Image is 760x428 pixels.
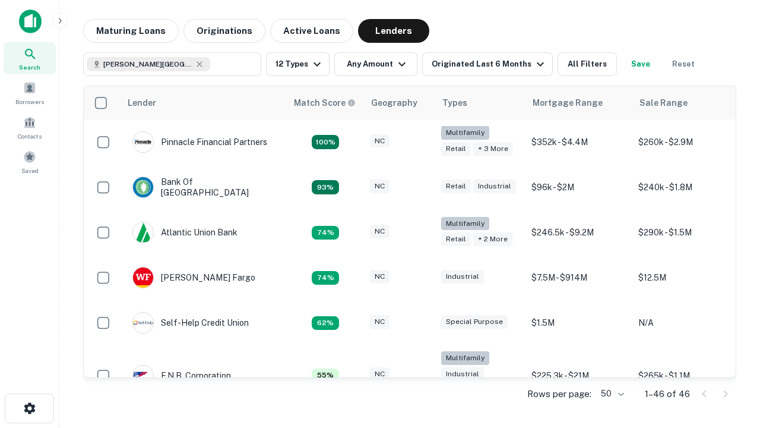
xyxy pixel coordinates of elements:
[632,86,739,119] th: Sale Range
[133,313,153,333] img: picture
[270,19,353,43] button: Active Loans
[441,126,489,140] div: Multifamily
[132,177,275,198] div: Bank Of [GEOGRAPHIC_DATA]
[473,232,512,246] div: + 2 more
[121,86,287,119] th: Lender
[133,177,153,197] img: picture
[83,19,179,43] button: Maturing Loans
[370,367,389,381] div: NC
[422,52,553,76] button: Originated Last 6 Months
[525,255,632,300] td: $7.5M - $914M
[441,180,471,193] div: Retail
[103,59,192,70] span: [PERSON_NAME][GEOGRAPHIC_DATA], [GEOGRAPHIC_DATA]
[370,225,389,238] div: NC
[371,96,417,110] div: Geography
[132,312,249,333] div: Self-help Credit Union
[558,52,617,76] button: All Filters
[312,316,339,331] div: Matching Properties: 10, hasApolloMatch: undefined
[525,165,632,210] td: $96k - $2M
[132,365,231,386] div: F.n.b. Corporation
[441,142,471,156] div: Retail
[133,132,153,152] img: picture
[441,351,489,365] div: Multifamily
[632,165,739,210] td: $240k - $1.8M
[312,226,339,240] div: Matching Properties: 12, hasApolloMatch: undefined
[441,315,508,329] div: Special Purpose
[441,217,489,231] div: Multifamily
[370,134,389,148] div: NC
[133,366,153,386] img: picture
[370,180,389,193] div: NC
[435,86,525,119] th: Types
[294,96,353,109] h6: Match Score
[312,135,339,149] div: Matching Properties: 29, hasApolloMatch: undefined
[632,119,739,165] td: $260k - $2.9M
[525,345,632,405] td: $225.3k - $21M
[632,345,739,405] td: $265k - $1.1M
[18,131,42,141] span: Contacts
[527,387,591,401] p: Rows per page:
[632,300,739,345] td: N/A
[312,271,339,285] div: Matching Properties: 12, hasApolloMatch: undefined
[473,180,516,193] div: Industrial
[701,295,760,352] iframe: Chat Widget
[664,52,702,76] button: Reset
[133,222,153,243] img: picture
[473,142,513,156] div: + 3 more
[183,19,265,43] button: Originations
[133,267,153,288] img: picture
[432,57,547,71] div: Originated Last 6 Months
[21,166,39,175] span: Saved
[128,96,156,110] div: Lender
[632,255,739,300] td: $12.5M
[441,270,484,284] div: Industrial
[4,111,56,143] a: Contacts
[287,86,364,119] th: Capitalize uses an advanced AI algorithm to match your search with the best lender. The match sco...
[525,210,632,255] td: $246.5k - $9.2M
[645,387,690,401] p: 1–46 of 46
[4,42,56,74] a: Search
[132,131,267,153] div: Pinnacle Financial Partners
[442,96,467,110] div: Types
[639,96,688,110] div: Sale Range
[370,315,389,329] div: NC
[4,146,56,178] a: Saved
[370,270,389,284] div: NC
[596,385,626,402] div: 50
[364,86,435,119] th: Geography
[441,232,471,246] div: Retail
[632,210,739,255] td: $290k - $1.5M
[132,222,237,243] div: Atlantic Union Bank
[358,19,429,43] button: Lenders
[622,52,660,76] button: Save your search to get updates of matches that match your search criteria.
[19,10,42,33] img: capitalize-icon.png
[19,62,40,72] span: Search
[312,369,339,383] div: Matching Properties: 9, hasApolloMatch: undefined
[525,86,632,119] th: Mortgage Range
[525,300,632,345] td: $1.5M
[533,96,603,110] div: Mortgage Range
[132,267,255,288] div: [PERSON_NAME] Fargo
[4,77,56,109] a: Borrowers
[525,119,632,165] td: $352k - $4.4M
[266,52,330,76] button: 12 Types
[312,180,339,194] div: Matching Properties: 15, hasApolloMatch: undefined
[294,96,356,109] div: Capitalize uses an advanced AI algorithm to match your search with the best lender. The match sco...
[441,367,484,381] div: Industrial
[15,97,44,106] span: Borrowers
[334,52,417,76] button: Any Amount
